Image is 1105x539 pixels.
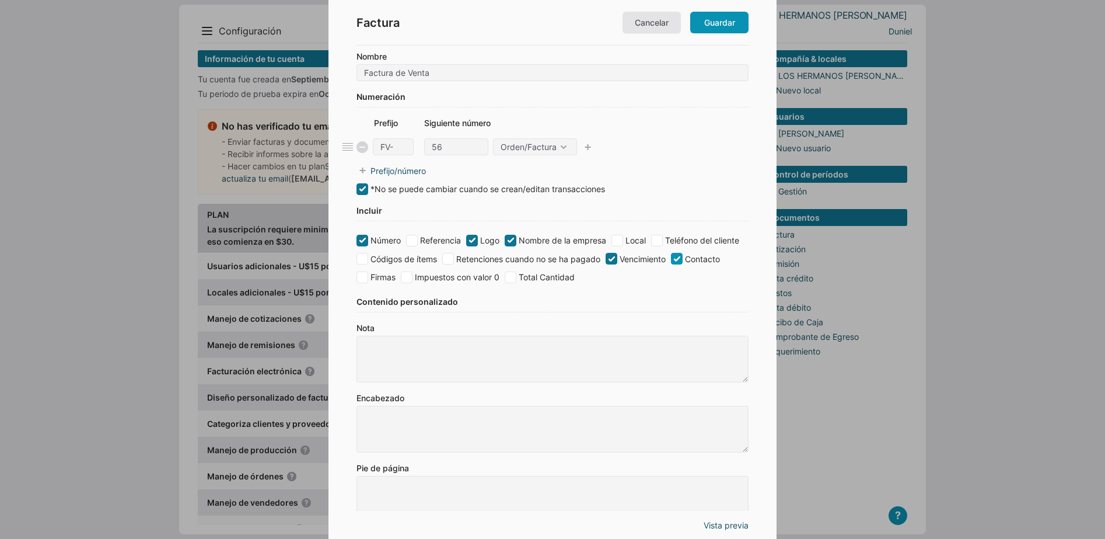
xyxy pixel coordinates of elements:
a: Prefijo/número [356,165,749,177]
div: Numeración [356,91,749,107]
label: Contacto [671,253,720,265]
input: *No se puede cambiar cuando se crean/editan transacciones [356,183,368,195]
label: Nombre de la empresa [505,234,606,246]
label: Vencimiento [606,253,666,265]
input: Referencia [406,235,418,246]
label: Nota [356,322,749,382]
a: Vista previa [704,519,749,531]
input: Impuestos con valor 0 [401,272,412,283]
label: Encabezado [356,392,749,453]
label: Prefijo [374,117,398,129]
label: Número [356,234,401,246]
input: Contacto [671,253,683,265]
a: Guardar [690,12,749,33]
input: Códigos de ítems [356,253,368,265]
label: Logo [466,234,499,246]
span: Factura [356,15,400,30]
label: Total Cantidad [505,271,575,283]
label: Códigos de ítems [356,253,437,265]
label: *No se puede cambiar cuando se crean/editan transacciones [356,183,749,195]
label: Impuestos con valor 0 [401,271,499,283]
input: Retenciones cuando no se ha pagado [442,253,454,265]
label: Pie de página [356,462,749,523]
input: Teléfono del cliente [651,235,663,246]
textarea: Nota [356,336,749,382]
label: Firmas [356,271,396,283]
input: Logo [466,235,478,246]
input: Local [611,235,623,246]
label: Siguiente número [424,117,491,129]
input: Número [356,235,368,246]
textarea: Pie de página [356,476,749,523]
label: Nombre [356,50,749,81]
label: Retenciones cuando no se ha pagado [442,253,600,265]
div: Contenido personalizado [356,295,749,312]
label: Referencia [406,234,461,246]
textarea: Encabezado [356,406,749,453]
a: Cancelar [623,12,681,33]
input: Vencimiento [606,253,617,265]
input: Total Cantidad [505,272,516,283]
input: Nombre [356,64,749,81]
label: Local [611,234,646,246]
input: Nombre de la empresa [505,235,516,246]
div: Incluir [356,204,749,221]
input: Firmas [356,272,368,283]
label: Teléfono del cliente [651,234,739,246]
